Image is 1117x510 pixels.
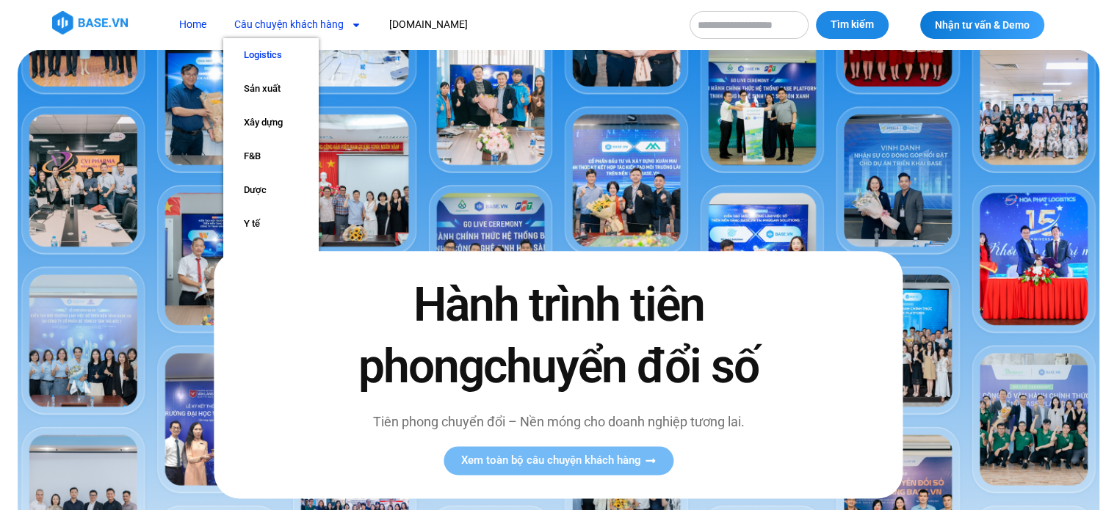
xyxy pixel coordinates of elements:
a: Nhận tư vấn & Demo [920,11,1044,39]
a: Sản xuất [223,72,319,106]
h2: Hành trình tiên phong [327,275,789,397]
a: F&B [223,139,319,173]
span: Nhận tư vấn & Demo [935,20,1030,30]
a: Logistics [223,38,319,72]
a: Xem toàn bộ câu chuyện khách hàng [444,446,673,475]
ul: Câu chuyện khách hàng [223,38,319,274]
p: Tiên phong chuyển đổi – Nền móng cho doanh nghiệp tương lai. [327,412,789,431]
a: Y tế [223,207,319,241]
nav: Menu [168,11,675,38]
a: Dược [223,173,319,207]
span: Xem toàn bộ câu chuyện khách hàng [461,455,641,466]
a: Xây dựng [223,106,319,139]
a: Home [168,11,217,38]
span: chuyển đổi số [483,339,759,394]
a: [DOMAIN_NAME] [378,11,479,38]
a: Câu chuyện khách hàng [223,11,372,38]
button: Tìm kiếm [816,11,889,39]
a: Giáo dục [223,241,319,274]
span: Tìm kiếm [831,18,874,32]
